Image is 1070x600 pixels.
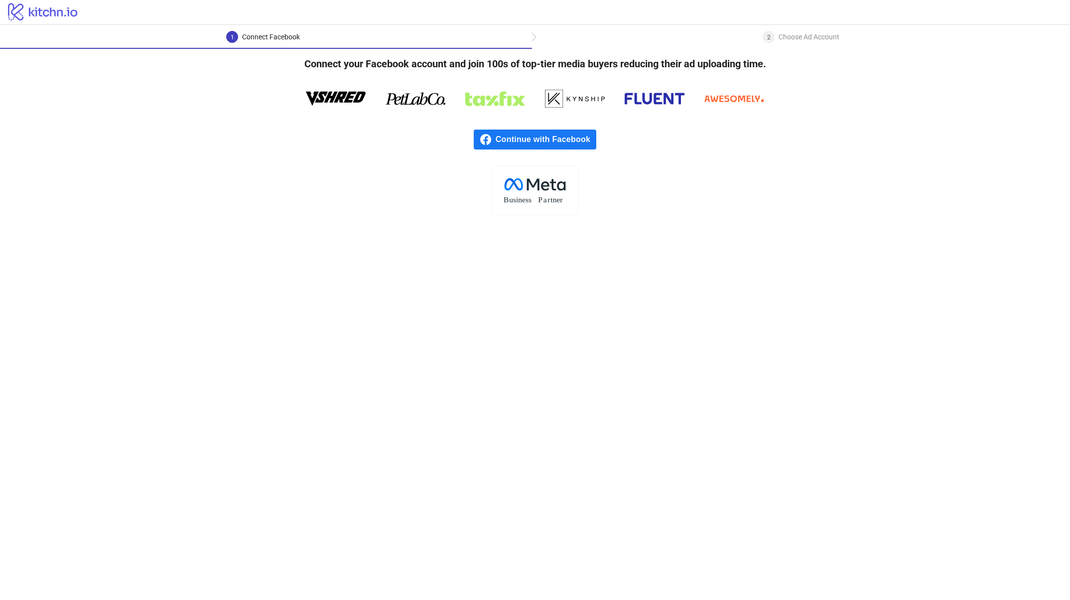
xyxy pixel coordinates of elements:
[547,195,550,204] tspan: r
[474,130,596,150] a: Continue with Facebook
[496,130,596,150] span: Continue with Facebook
[767,34,771,41] span: 2
[504,195,509,204] tspan: B
[288,49,782,79] h4: Connect your Facebook account and join 100s of top-tier media buyers reducing their ad uploading ...
[543,195,547,204] tspan: a
[509,195,532,204] tspan: usiness
[550,195,563,204] tspan: tner
[242,31,300,43] div: Connect Facebook
[538,195,542,204] tspan: P
[231,34,234,41] span: 1
[779,31,839,43] div: Choose Ad Account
